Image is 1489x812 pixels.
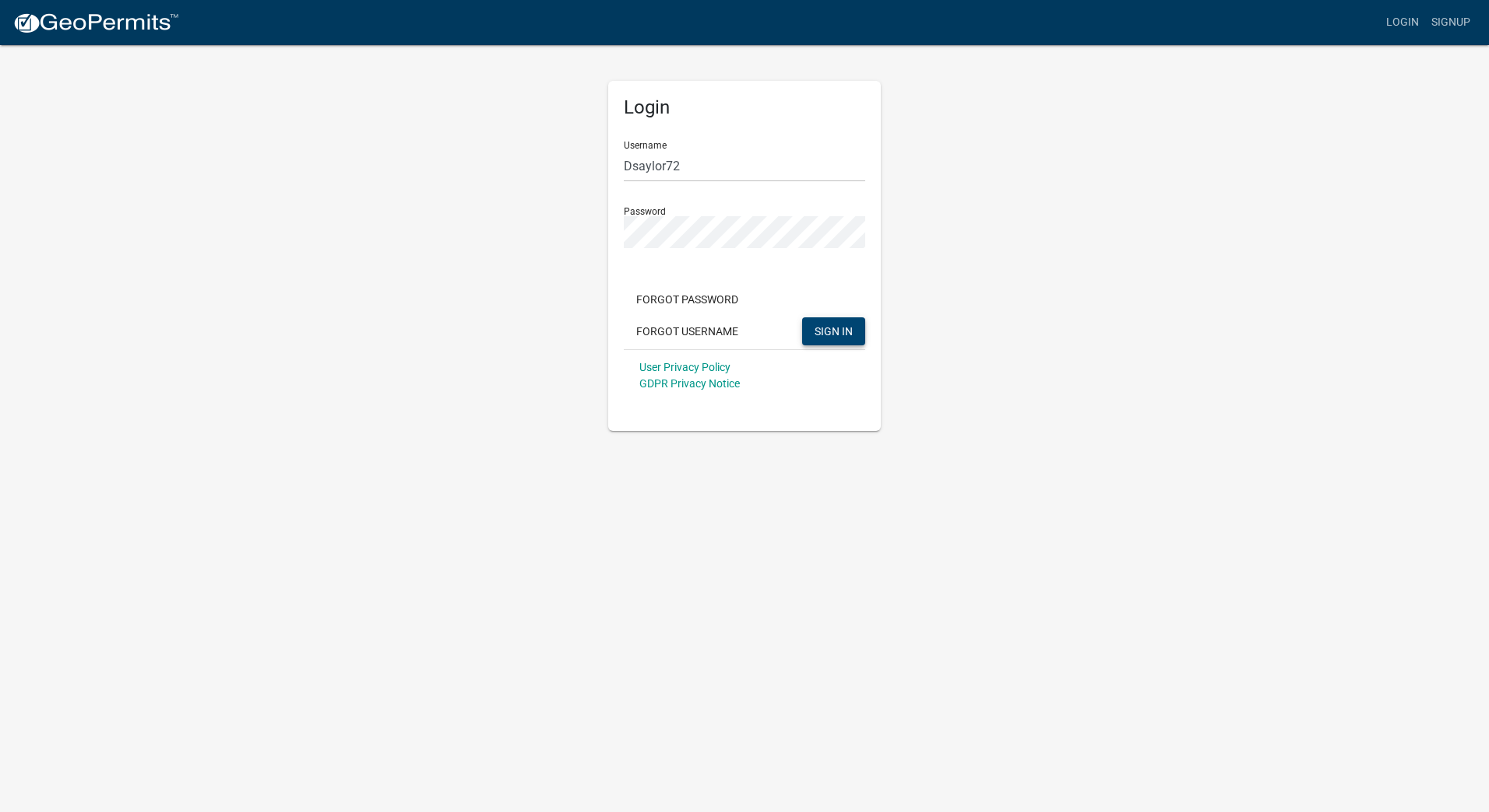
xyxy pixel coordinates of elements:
a: Signup [1425,8,1477,37]
span: SIGN IN [815,324,853,337]
a: Login [1380,8,1425,37]
a: GDPR Privacy Notice [639,377,740,390]
button: SIGN IN [802,317,865,345]
a: User Privacy Policy [639,361,730,373]
h5: Login [624,96,865,119]
button: Forgot Username [624,317,751,345]
button: Forgot Password [624,285,751,313]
